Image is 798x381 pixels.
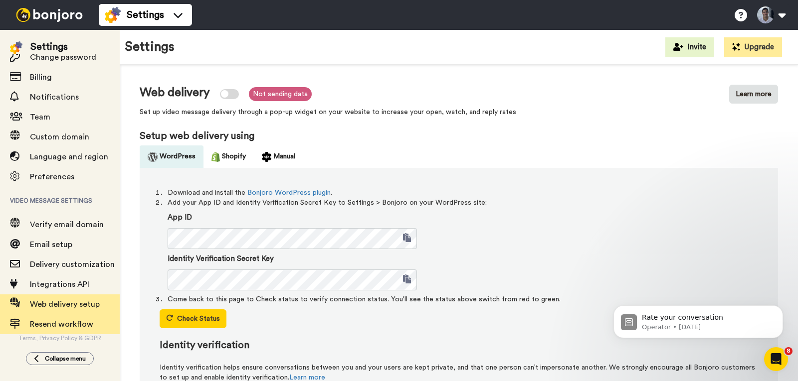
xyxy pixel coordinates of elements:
img: settings-colored.svg [10,41,22,54]
button: Shopify [203,145,254,168]
div: Settings [30,40,68,54]
button: Manual [254,145,303,168]
li: Come back to this page to Check status to verify connection status. You'll see the status above s... [168,294,758,304]
span: Team [30,113,50,121]
li: Add your App ID and Identity Verification Secret Key to Settings > Bonjoro on your WordPress site: [168,198,758,290]
span: Resend workflow [30,320,93,328]
button: Invite [665,37,714,57]
span: Email setup [30,241,72,249]
li: Download and install the . [168,188,758,198]
span: Custom domain [30,133,89,141]
span: Web delivery setup [30,300,100,308]
label: Web delivery [140,85,210,101]
span: Settings [127,8,164,22]
span: Collapse menu [45,355,86,363]
img: icon [148,152,158,162]
iframe: Intercom notifications message [598,284,798,354]
span: Change password [30,53,96,61]
button: Learn more [729,85,778,104]
button: Collapse menu [26,352,94,365]
img: settings-colored.svg [105,7,121,23]
span: Language and region [30,153,108,161]
img: bj-logo-header-white.svg [12,8,87,22]
button: Upgrade [724,37,782,57]
span: Not sending data [249,87,312,101]
label: Identity verification [160,338,758,352]
span: Delivery customization [30,260,115,268]
label: App ID [168,212,758,224]
span: Billing [30,73,52,81]
span: Preferences [30,173,74,181]
button: Check Status [160,309,226,328]
h1: Settings [125,40,175,54]
button: WordPress [140,145,203,168]
label: Identity Verification Secret Key [168,253,758,265]
a: Bonjoro WordPress plugin [247,189,331,196]
span: Verify email domain [30,221,104,229]
a: Learn more [729,91,778,98]
img: icon [262,152,271,162]
span: Set up video message delivery through a pop-up widget on your website to increase your open, watc... [140,107,516,117]
span: 8 [785,347,793,355]
span: Integrations API [30,280,89,288]
img: icon [211,152,220,162]
iframe: Intercom live chat [764,347,788,371]
label: Setup web delivery using [140,129,254,143]
span: Notifications [30,93,79,101]
a: Learn more [289,374,325,381]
